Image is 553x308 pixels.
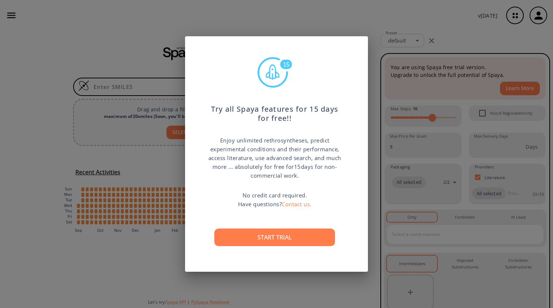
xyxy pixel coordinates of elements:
p: Enjoy unlimited rethrosyntheses, predict experimental conditions and their performance, access li... [207,136,342,180]
a: Contact us. [282,200,312,208]
text: 15 [283,62,290,68]
p: No credit card required. Have questions? [238,191,312,208]
p: Try all Spaya features for 15 days for free!! [207,97,342,123]
button: Start trial [214,229,335,246]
